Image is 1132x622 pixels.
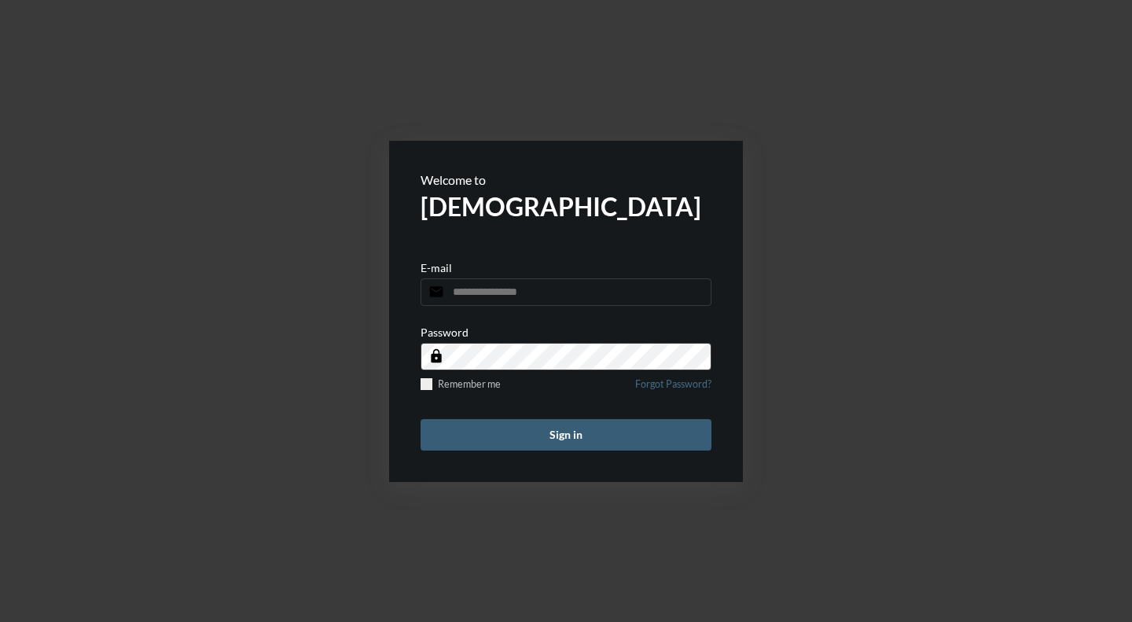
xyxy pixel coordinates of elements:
[421,378,501,390] label: Remember me
[421,326,469,339] p: Password
[635,378,711,399] a: Forgot Password?
[421,191,711,222] h2: [DEMOGRAPHIC_DATA]
[421,419,711,451] button: Sign in
[421,172,711,187] p: Welcome to
[421,261,452,274] p: E-mail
